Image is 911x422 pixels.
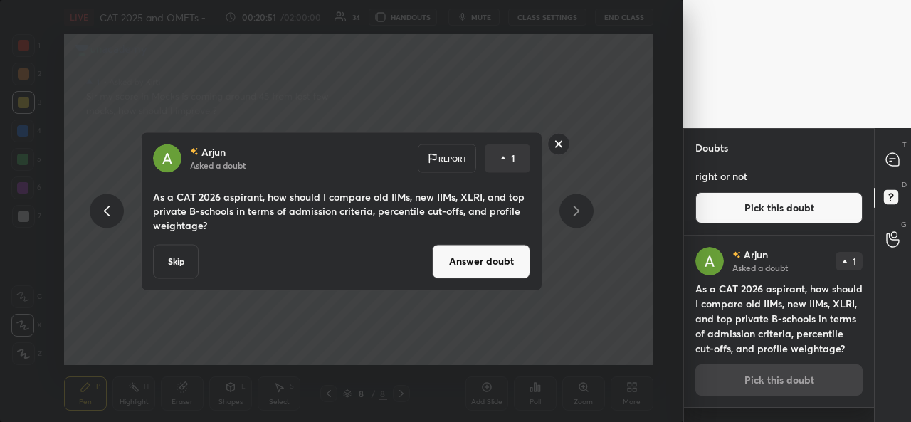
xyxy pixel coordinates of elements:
p: T [902,139,907,150]
p: Asked a doubt [732,262,788,273]
p: As a CAT 2026 aspirant, how should I compare old IIMs, new IIMs, XLRI, and top private B-schools ... [153,189,530,232]
p: 1 [853,257,856,265]
p: Doubts [684,129,739,167]
div: Report [418,144,476,172]
img: 8b4c3fc9e6e840e79bf4a8ee01c3153f.101097627_3 [153,144,181,172]
button: Pick this doubt [695,192,863,223]
h4: As a CAT 2026 aspirant, how should I compare old IIMs, new IIMs, XLRI, and top private B-schools ... [695,281,863,356]
p: Arjun [744,249,768,260]
p: D [902,179,907,190]
p: 1 [511,151,515,165]
p: G [901,219,907,230]
img: 8b4c3fc9e6e840e79bf4a8ee01c3153f.101097627_3 [695,247,724,275]
button: Skip [153,244,199,278]
button: Answer doubt [432,244,530,278]
h4: Sir, I am only targeting FMS, is this right or not [695,154,863,184]
p: Arjun [201,146,226,157]
img: no-rating-badge.077c3623.svg [732,251,741,259]
p: Asked a doubt [190,159,246,170]
img: no-rating-badge.077c3623.svg [190,148,199,156]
